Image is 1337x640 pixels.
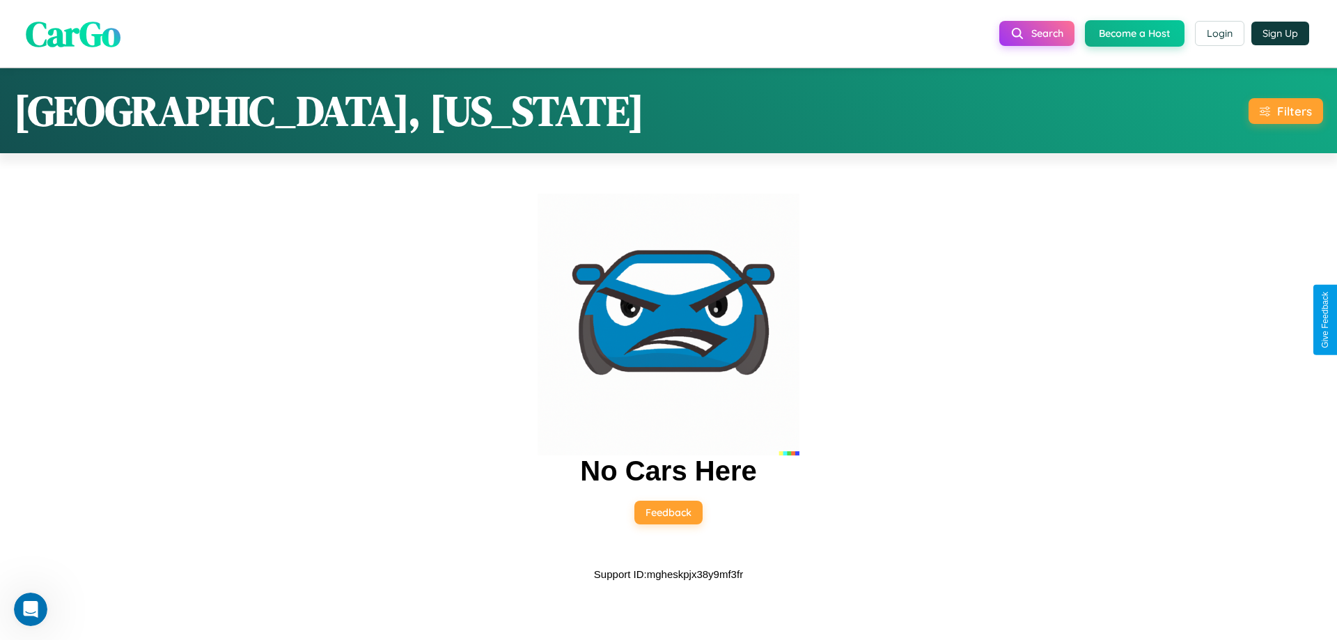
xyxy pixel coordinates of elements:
button: Login [1195,21,1244,46]
h2: No Cars Here [580,455,756,487]
button: Search [999,21,1074,46]
img: car [538,194,799,455]
button: Sign Up [1251,22,1309,45]
button: Filters [1249,98,1323,124]
div: Filters [1277,104,1312,118]
span: Search [1031,27,1063,40]
p: Support ID: mgheskpjx38y9mf3fr [594,565,743,584]
h1: [GEOGRAPHIC_DATA], [US_STATE] [14,82,644,139]
button: Become a Host [1085,20,1184,47]
div: Give Feedback [1320,292,1330,348]
button: Feedback [634,501,703,524]
iframe: Intercom live chat [14,593,47,626]
span: CarGo [26,9,120,57]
